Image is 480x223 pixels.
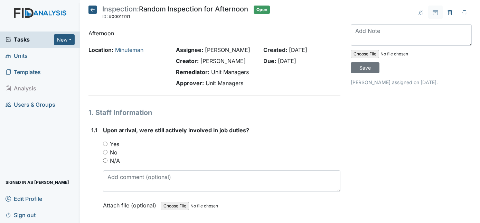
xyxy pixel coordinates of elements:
[91,126,97,134] label: 1.1
[102,5,139,13] span: Inspection:
[263,57,276,64] strong: Due:
[54,34,75,45] button: New
[110,148,117,157] label: No
[206,80,243,87] span: Unit Managers
[110,157,120,165] label: N/A
[176,69,209,75] strong: Remediator:
[289,46,307,53] span: [DATE]
[115,46,143,53] a: Minuteman
[6,35,54,44] a: Tasks
[211,69,249,75] span: Unit Managers
[278,57,296,64] span: [DATE]
[351,79,472,86] p: [PERSON_NAME] assigned on [DATE].
[6,67,41,78] span: Templates
[88,107,341,118] h1: 1. Staff Information
[109,14,130,19] span: #00011741
[88,46,113,53] strong: Location:
[103,158,107,163] input: N/A
[102,14,108,19] span: ID:
[102,6,248,21] div: Random Inspection for Afternoon
[110,140,119,148] label: Yes
[103,197,159,209] label: Attach file (optional)
[6,193,42,204] span: Edit Profile
[6,209,36,220] span: Sign out
[176,46,203,53] strong: Assignee:
[254,6,270,14] span: Open
[103,150,107,154] input: No
[263,46,287,53] strong: Created:
[6,51,28,61] span: Units
[6,99,55,110] span: Users & Groups
[103,127,249,134] span: Upon arrival, were still actively involved in job duties?
[88,29,341,37] p: Afternoon
[6,177,69,188] span: Signed in as [PERSON_NAME]
[176,80,204,87] strong: Approver:
[205,46,250,53] span: [PERSON_NAME]
[200,57,246,64] span: [PERSON_NAME]
[176,57,199,64] strong: Creator:
[351,62,379,73] input: Save
[103,142,107,146] input: Yes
